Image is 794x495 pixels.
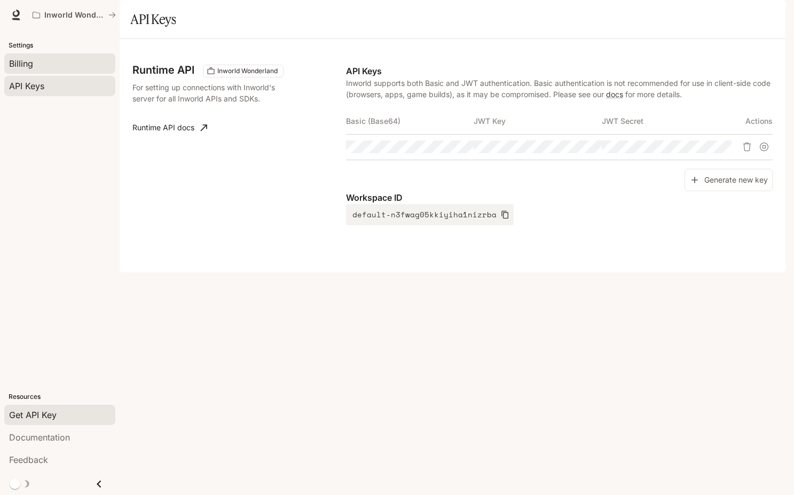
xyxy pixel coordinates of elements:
[132,82,286,104] p: For setting up connections with Inworld's server for all Inworld APIs and SDKs.
[685,169,773,192] button: Generate new key
[756,138,773,155] button: Suspend API key
[28,4,121,26] button: All workspaces
[130,9,176,30] h1: API Keys
[203,65,284,77] div: These keys will apply to your current workspace only
[346,191,773,204] p: Workspace ID
[730,108,773,134] th: Actions
[346,77,773,100] p: Inworld supports both Basic and JWT authentication. Basic authentication is not recommended for u...
[474,108,602,134] th: JWT Key
[346,204,514,225] button: default-n3fwag05kkiyiha1nizrba
[606,90,623,99] a: docs
[346,65,773,77] p: API Keys
[738,138,756,155] button: Delete API key
[602,108,730,134] th: JWT Secret
[213,66,282,76] span: Inworld Wonderland
[346,108,474,134] th: Basic (Base64)
[132,65,194,75] h3: Runtime API
[128,117,211,138] a: Runtime API docs
[44,11,104,20] p: Inworld Wonderland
